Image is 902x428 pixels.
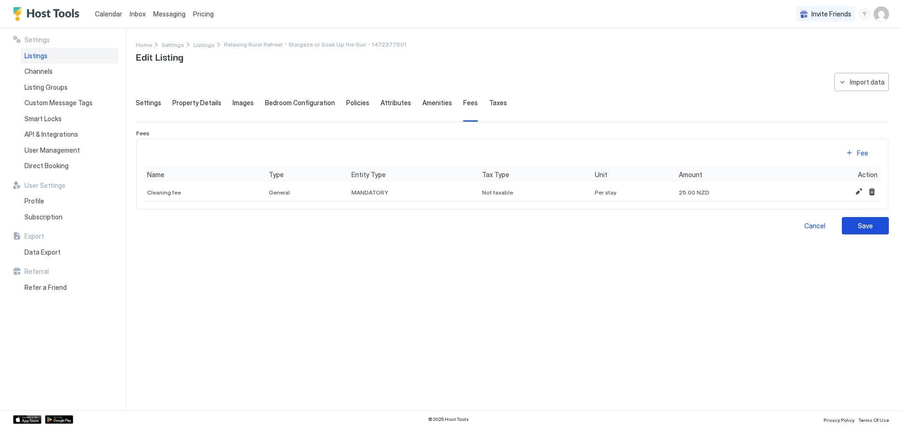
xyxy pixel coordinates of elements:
span: MANDATORY [351,189,388,196]
div: Save [858,221,873,231]
span: User Management [24,146,80,155]
div: menu [859,8,870,20]
a: Channels [21,63,118,79]
a: Listing Groups [21,79,118,95]
a: Calendar [95,9,122,19]
iframe: Intercom live chat [9,396,32,419]
button: Fee [833,147,880,159]
a: Home [136,39,152,49]
div: Cancel [804,221,825,231]
div: Breadcrumb [136,39,152,49]
a: Direct Booking [21,158,118,174]
a: Settings [162,39,184,49]
a: App Store [13,415,41,424]
a: Listings [21,48,118,64]
span: Entity Type [351,171,386,179]
span: Fees [136,130,149,137]
span: Cleaning fee [147,189,181,196]
span: Tax Type [482,171,509,179]
span: Policies [346,99,369,107]
span: Fees [463,99,478,107]
span: Amount [679,171,702,179]
span: 25.00 NZD [679,189,709,196]
a: Inbox [130,9,146,19]
div: Import data [850,77,885,87]
span: Privacy Policy [824,417,855,423]
a: Privacy Policy [824,414,855,424]
span: Listings [194,41,215,48]
a: User Management [21,142,118,158]
a: Host Tools Logo [13,7,84,21]
span: Not taxable [482,189,513,196]
span: Data Export [24,248,61,257]
div: Breadcrumb [162,39,184,49]
span: Inbox [130,10,146,18]
span: Type [269,171,284,179]
span: General [269,189,290,196]
span: Refer a Friend [24,283,67,292]
span: Referral [24,267,49,276]
span: Listing Groups [24,83,68,92]
span: Terms Of Use [858,417,889,423]
span: Invite Friends [811,10,851,18]
a: Profile [21,193,118,209]
button: Cancel [791,217,838,234]
span: Bedroom Configuration [265,99,335,107]
span: Direct Booking [24,162,69,170]
a: Smart Locks [21,111,118,127]
span: Unit [595,171,607,179]
a: Custom Message Tags [21,95,118,111]
span: Pricing [193,10,214,18]
div: Fee [857,148,868,158]
div: User profile [874,7,889,22]
button: Save [842,217,889,234]
span: User Settings [24,181,65,190]
span: Calendar [95,10,122,18]
span: Listings [24,52,47,60]
span: Profile [24,197,44,205]
span: Taxes [489,99,507,107]
span: Per stay [595,189,616,196]
span: Settings [136,99,161,107]
span: Action [858,171,878,179]
span: API & Integrations [24,130,78,139]
a: Google Play Store [45,415,73,424]
span: Messaging [153,10,186,18]
span: Images [233,99,254,107]
button: Import data [834,73,889,91]
span: Channels [24,67,53,76]
span: Export [24,232,44,241]
a: Data Export [21,244,118,260]
span: Breadcrumb [224,41,406,48]
span: Settings [24,36,50,44]
span: Home [136,41,152,48]
a: Messaging [153,9,186,19]
span: Property Details [172,99,221,107]
a: Terms Of Use [858,414,889,424]
span: Attributes [381,99,411,107]
span: Edit Listing [136,49,183,63]
span: Custom Message Tags [24,99,93,107]
span: Subscription [24,213,62,221]
button: Edit [853,186,864,197]
a: Listings [194,39,215,49]
span: Amenities [422,99,452,107]
span: Smart Locks [24,115,62,123]
span: Name [147,171,164,179]
button: Delete [866,186,878,197]
a: API & Integrations [21,126,118,142]
div: Breadcrumb [194,39,215,49]
a: Refer a Friend [21,280,118,296]
span: © 2025 Host Tools [428,416,469,422]
span: Settings [162,41,184,48]
a: Subscription [21,209,118,225]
